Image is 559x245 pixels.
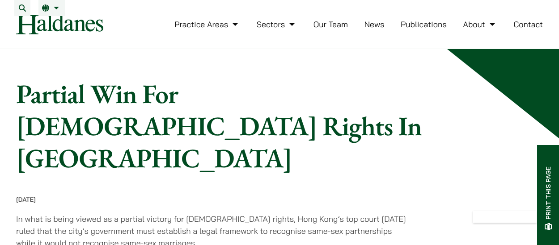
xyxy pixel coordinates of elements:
[16,14,103,34] img: Logo of Haldanes
[42,4,61,12] a: EN
[401,19,447,29] a: Publications
[364,19,385,29] a: News
[313,19,348,29] a: Our Team
[257,19,297,29] a: Sectors
[16,78,476,174] h1: Partial Win For [DEMOGRAPHIC_DATA] Rights In [GEOGRAPHIC_DATA]
[16,195,36,203] time: [DATE]
[513,19,543,29] a: Contact
[174,19,240,29] a: Practice Areas
[463,19,497,29] a: About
